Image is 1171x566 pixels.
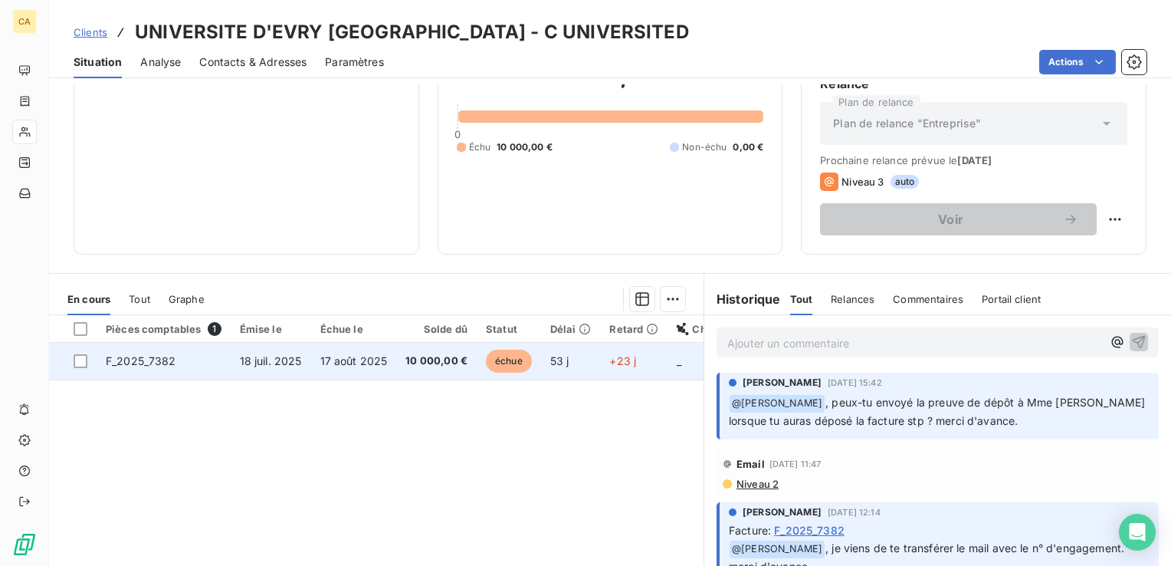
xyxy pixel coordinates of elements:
[199,54,307,70] span: Contacts & Adresses
[820,154,1127,166] span: Prochaine relance prévue le
[497,140,553,154] span: 10 000,00 €
[240,354,302,367] span: 18 juil. 2025
[405,323,467,335] div: Solde dû
[106,322,221,336] div: Pièces comptables
[735,478,779,490] span: Niveau 2
[833,116,981,131] span: Plan de relance "Entreprise"
[828,378,882,387] span: [DATE] 15:42
[1039,50,1116,74] button: Actions
[74,54,122,70] span: Situation
[729,522,771,538] span: Facture :
[790,293,813,305] span: Tout
[736,458,765,470] span: Email
[831,293,874,305] span: Relances
[74,26,107,38] span: Clients
[677,323,747,335] div: Chorus Pro
[405,354,467,369] span: 10 000,00 €
[838,213,1063,225] span: Voir
[609,354,636,367] span: +23 j
[240,323,302,335] div: Émise le
[704,290,781,308] h6: Historique
[454,128,461,140] span: 0
[609,323,658,335] div: Retard
[550,354,569,367] span: 53 j
[140,54,181,70] span: Analyse
[74,25,107,40] a: Clients
[982,293,1041,305] span: Portail client
[550,323,592,335] div: Délai
[677,354,681,367] span: _
[769,459,822,469] span: [DATE] 11:47
[820,203,1097,235] button: Voir
[893,293,963,305] span: Commentaires
[320,354,388,367] span: 17 août 2025
[743,505,822,519] span: [PERSON_NAME]
[325,54,384,70] span: Paramètres
[891,175,920,189] span: auto
[774,522,845,538] span: F_2025_7382
[957,154,992,166] span: [DATE]
[486,323,532,335] div: Statut
[67,293,110,305] span: En cours
[1119,514,1156,551] div: Open Intercom Messenger
[208,322,221,336] span: 1
[486,350,532,373] span: échue
[106,354,176,367] span: F_2025_7382
[730,541,825,558] span: @ [PERSON_NAME]
[682,140,727,154] span: Non-échu
[743,376,822,390] span: [PERSON_NAME]
[841,176,884,188] span: Niveau 3
[320,323,388,335] div: Échue le
[135,18,689,46] h3: UNIVERSITE D'EVRY [GEOGRAPHIC_DATA] - C UNIVERSITED
[828,508,881,517] span: [DATE] 12:14
[169,293,205,305] span: Graphe
[12,532,37,557] img: Logo LeanPay
[733,140,763,154] span: 0,00 €
[469,140,491,154] span: Échu
[129,293,150,305] span: Tout
[729,396,1149,427] span: , peux-tu envoyé la preuve de dépôt à Mme [PERSON_NAME] lorsque tu auras déposé la facture stp ? ...
[12,9,37,34] div: CA
[730,395,825,413] span: @ [PERSON_NAME]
